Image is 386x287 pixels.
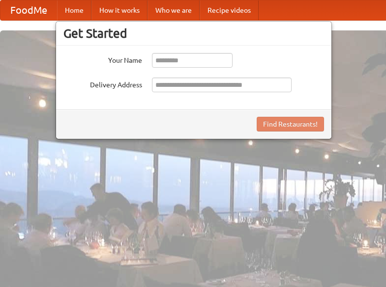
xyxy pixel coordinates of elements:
[57,0,91,20] a: Home
[63,26,324,41] h3: Get Started
[63,53,142,65] label: Your Name
[148,0,200,20] a: Who we are
[63,78,142,90] label: Delivery Address
[0,0,57,20] a: FoodMe
[200,0,259,20] a: Recipe videos
[91,0,148,20] a: How it works
[257,117,324,131] button: Find Restaurants!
